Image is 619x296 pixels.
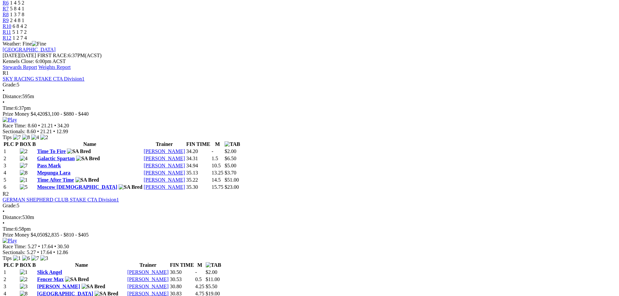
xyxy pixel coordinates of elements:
text: - [195,269,197,275]
a: Fencer Max [37,277,64,282]
div: 595m [3,94,616,99]
span: • [3,209,5,214]
div: 5 [3,203,616,209]
img: 7 [20,163,28,169]
div: 530m [3,214,616,220]
td: 34.94 [186,162,211,169]
img: 2 [20,277,28,282]
span: R8 [3,12,9,17]
span: BOX [20,141,31,147]
a: R11 [3,29,11,35]
span: P [15,262,19,268]
a: [PERSON_NAME] [37,284,80,289]
img: SA Bred [76,156,100,161]
text: 4.25 [195,284,204,289]
text: 13.25 [212,170,223,175]
span: $5.50 [206,284,217,289]
span: • [3,88,5,93]
span: 6 8 4 2 [13,23,27,29]
a: [PERSON_NAME] [144,177,185,183]
span: $3.70 [225,170,236,175]
span: R12 [3,35,11,41]
span: R2 [3,191,9,197]
span: • [53,129,55,134]
span: $23.00 [225,184,239,190]
span: 5 8 4 1 [10,6,24,11]
span: $2,835 - $810 - $405 [45,232,89,238]
div: 5 [3,82,616,88]
img: 3 [20,284,28,290]
text: 15.75 [212,184,223,190]
th: Name [37,262,126,268]
span: Distance: [3,214,22,220]
text: 10.5 [212,163,221,168]
div: Prize Money $4,050 [3,232,616,238]
a: Pass Mark [37,163,61,168]
td: 30.50 [170,269,194,276]
a: R10 [3,23,11,29]
span: Race Time: [3,123,26,128]
a: [PERSON_NAME] [144,148,185,154]
span: P [15,141,19,147]
a: Time To Fire [37,148,66,154]
a: Stewards Report [3,64,37,70]
span: • [54,123,56,128]
span: B [32,262,36,268]
span: 5 1 7 2 [12,29,27,35]
img: Play [3,238,17,244]
span: 2 4 8 1 [10,18,24,23]
a: Time After Time [37,177,74,183]
a: R9 [3,18,9,23]
th: Name [37,141,143,148]
img: 1 [13,255,21,261]
span: Time: [3,105,15,111]
a: [PERSON_NAME] [144,156,185,161]
img: TAB [206,262,221,268]
span: R1 [3,70,9,76]
span: • [38,244,40,249]
td: 34.20 [186,148,211,155]
img: 7 [31,255,39,261]
img: SA Bred [119,184,142,190]
div: Kennels Close: 6:00pm ACST [3,58,616,64]
a: SKY RACING STAKE CTA Division1 [3,76,84,82]
img: Fine [32,41,46,47]
span: Distance: [3,94,22,99]
a: Slick Angel [37,269,62,275]
span: 34.20 [58,123,69,128]
text: 0.5 [195,277,202,282]
span: 1 2 7 4 [13,35,27,41]
img: 8 [20,170,28,176]
th: M [195,262,205,268]
span: $51.00 [225,177,239,183]
th: M [211,141,224,148]
span: Grade: [3,203,17,208]
img: 2 [20,148,28,154]
span: B [32,141,36,147]
span: BOX [20,262,31,268]
img: SA Bred [82,284,105,290]
span: $6.50 [225,156,236,161]
span: Sectionals: [3,250,25,255]
td: 2 [3,155,19,162]
span: • [3,99,5,105]
span: 8.60 [27,129,36,134]
img: TAB [225,141,240,147]
img: 5 [20,184,28,190]
td: 6 [3,184,19,190]
img: Play [3,117,17,123]
img: 2 [40,135,48,140]
span: 30.50 [58,244,69,249]
span: Race Time: [3,244,26,249]
span: 12.99 [56,129,68,134]
span: 21.21 [40,129,52,134]
th: FIN TIME [186,141,211,148]
span: • [3,220,5,226]
div: 6:58pm [3,226,616,232]
span: 21.21 [41,123,53,128]
span: 6:37PM(ACST) [37,53,102,58]
td: 34.31 [186,155,211,162]
text: - [212,148,213,154]
th: FIN TIME [170,262,194,268]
